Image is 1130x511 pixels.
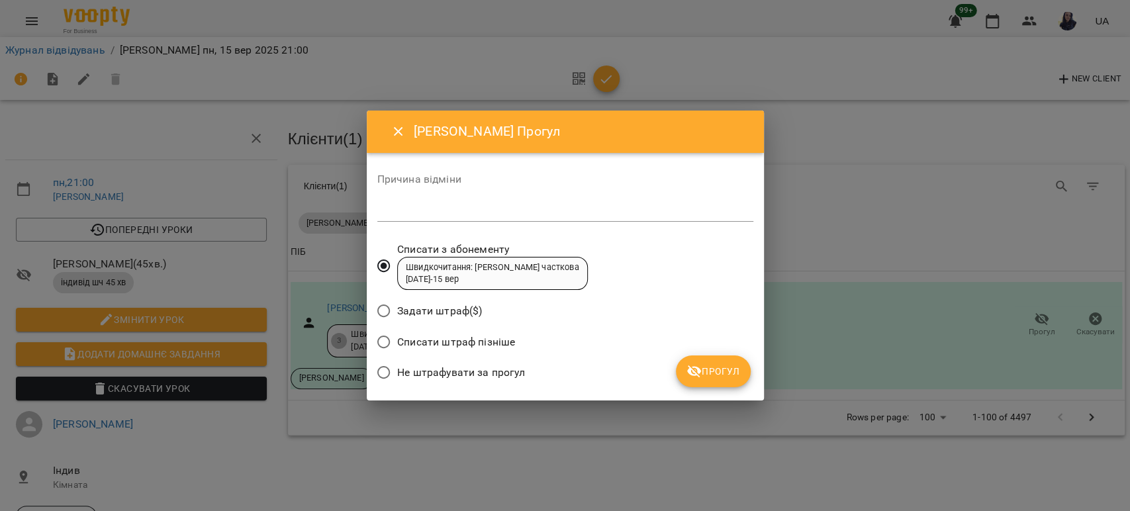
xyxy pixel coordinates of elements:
[397,242,587,257] span: Списати з абонементу
[383,116,414,148] button: Close
[414,121,747,142] h6: [PERSON_NAME] Прогул
[676,355,751,387] button: Прогул
[397,365,525,381] span: Не штрафувати за прогул
[377,174,753,185] label: Причина відміни
[406,261,579,286] div: Швидкочитання: [PERSON_NAME] часткова [DATE] - 15 вер
[397,303,482,319] span: Задати штраф($)
[397,334,515,350] span: Списати штраф пізніше
[686,363,740,379] span: Прогул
